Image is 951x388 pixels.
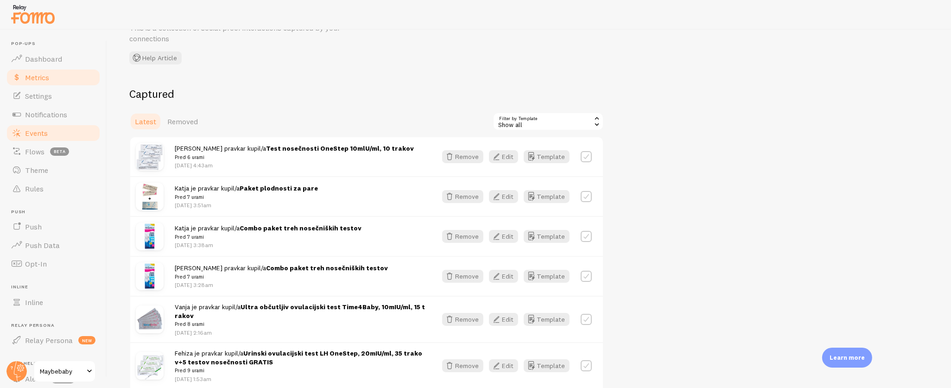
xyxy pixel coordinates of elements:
[489,313,524,326] a: Edit
[6,142,101,161] a: Flows beta
[489,270,524,283] a: Edit
[524,359,570,372] button: Template
[11,323,101,329] span: Relay Persona
[6,87,101,105] a: Settings
[175,273,388,281] small: Pred 7 urami
[830,353,865,362] p: Learn more
[175,303,425,320] a: Ultra občutljiv ovulacijski test Time4Baby, 10mIU/ml, 15 trakov
[25,128,48,138] span: Events
[489,230,518,243] button: Edit
[524,150,570,163] button: Template
[11,284,101,290] span: Inline
[129,87,604,101] h2: Captured
[489,270,518,283] button: Edit
[136,352,164,380] img: One-step.jpg
[6,236,101,254] a: Push Data
[25,73,49,82] span: Metrics
[175,366,425,375] small: Pred 9 urami
[129,112,162,131] a: Latest
[175,303,425,329] span: Vanja je pravkar kupil/a
[489,313,518,326] button: Edit
[25,110,67,119] span: Notifications
[175,320,425,328] small: Pred 8 urami
[6,179,101,198] a: Rules
[175,144,414,161] span: [PERSON_NAME] pravkar kupil/a
[442,150,483,163] button: Remove
[136,262,164,290] img: combo_paket_treh_nosecniskih_testov.jpg
[175,233,361,241] small: Pred 7 urami
[175,241,361,249] p: [DATE] 3:38am
[175,375,425,383] p: [DATE] 1:53am
[50,147,69,156] span: beta
[489,190,524,203] a: Edit
[489,150,524,163] a: Edit
[25,54,62,64] span: Dashboard
[25,91,52,101] span: Settings
[136,305,164,333] img: Time4Baby-800x800-1.png
[6,50,101,68] a: Dashboard
[6,293,101,312] a: Inline
[6,217,101,236] a: Push
[822,348,872,368] div: Learn more
[175,201,318,209] p: [DATE] 3:51am
[442,190,483,203] button: Remove
[442,230,483,243] button: Remove
[136,183,164,210] img: paket-plodnosti-za-pare.png
[25,336,73,345] span: Relay Persona
[135,117,156,126] span: Latest
[175,224,361,241] span: Katja je pravkar kupil/a
[175,281,388,289] p: [DATE] 3:28am
[25,165,48,175] span: Theme
[442,313,483,326] button: Remove
[78,336,95,344] span: new
[6,68,101,87] a: Metrics
[524,313,570,326] button: Template
[175,264,388,281] span: [PERSON_NAME] pravkar kupil/a
[6,124,101,142] a: Events
[240,184,318,192] a: Paket plodnosti za pare
[175,349,422,366] a: Urinski ovulacijski test LH OneStep, 20mIU/ml, 35 trakov+5 testov nosečnosti GRATIS
[524,230,570,243] button: Template
[25,298,43,307] span: Inline
[175,184,318,201] span: Katja je pravkar kupil/a
[524,190,570,203] button: Template
[129,51,182,64] button: Help Article
[136,143,164,171] img: Untitled-design-3-1.jpg
[442,270,483,283] button: Remove
[266,144,414,153] a: Test nosečnosti OneStep 10mlU/ml, 10 trakov
[25,147,44,156] span: Flows
[175,193,318,201] small: Pred 7 urami
[489,359,518,372] button: Edit
[129,23,352,44] p: This is a collection of social proof interactions captured by your connections
[240,224,361,232] a: Combo paket treh nosečniških testov
[489,359,524,372] a: Edit
[175,161,414,169] p: [DATE] 4:43am
[6,161,101,179] a: Theme
[442,359,483,372] button: Remove
[25,241,60,250] span: Push Data
[489,190,518,203] button: Edit
[40,366,84,377] span: Maybebaby
[524,270,570,283] button: Template
[6,254,101,273] a: Opt-In
[162,112,203,131] a: Removed
[11,209,101,215] span: Push
[175,349,425,375] span: Fehiza je pravkar kupil/a
[11,41,101,47] span: Pop-ups
[266,264,388,272] a: Combo paket treh nosečniških testov
[33,360,96,382] a: Maybebaby
[136,223,164,250] img: combo_paket_treh_nosecniskih_testov.jpg
[25,259,47,268] span: Opt-In
[175,329,425,337] p: [DATE] 2:16am
[6,105,101,124] a: Notifications
[167,117,198,126] span: Removed
[10,2,56,26] img: fomo-relay-logo-orange.svg
[25,184,44,193] span: Rules
[25,222,42,231] span: Push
